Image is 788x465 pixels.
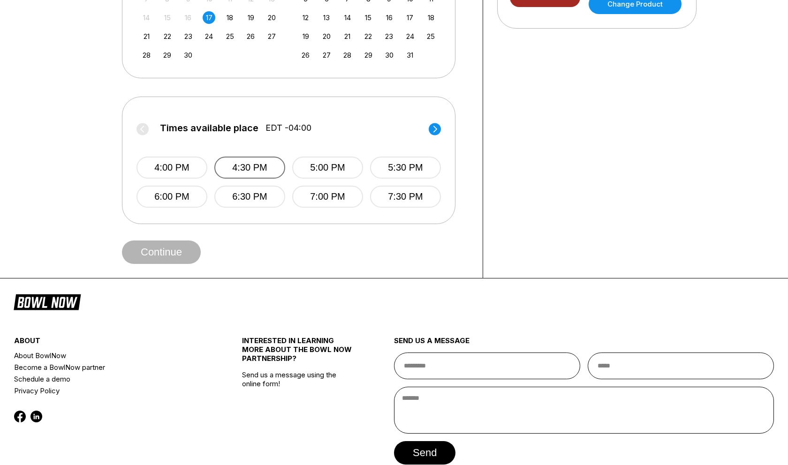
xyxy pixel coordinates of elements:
div: Choose Thursday, September 25th, 2025 [224,30,236,43]
div: Choose Sunday, October 26th, 2025 [299,49,312,61]
div: Choose Saturday, October 18th, 2025 [424,11,437,24]
div: Not available Sunday, September 14th, 2025 [140,11,153,24]
div: Choose Sunday, September 28th, 2025 [140,49,153,61]
div: Choose Tuesday, October 28th, 2025 [341,49,354,61]
div: Choose Wednesday, October 22nd, 2025 [362,30,375,43]
div: Choose Tuesday, September 23rd, 2025 [182,30,195,43]
button: 6:00 PM [136,186,207,208]
div: Choose Saturday, September 20th, 2025 [265,11,278,24]
div: Choose Friday, September 26th, 2025 [244,30,257,43]
div: Choose Thursday, October 30th, 2025 [383,49,395,61]
div: Choose Friday, October 24th, 2025 [404,30,417,43]
div: Not available Monday, September 15th, 2025 [161,11,174,24]
div: Choose Monday, October 13th, 2025 [320,11,333,24]
div: about [14,336,204,350]
div: Choose Friday, October 31st, 2025 [404,49,417,61]
button: 4:30 PM [214,157,285,179]
div: Not available Tuesday, September 16th, 2025 [182,11,195,24]
button: 7:00 PM [292,186,363,208]
div: Choose Thursday, October 16th, 2025 [383,11,395,24]
div: send us a message [394,336,774,352]
div: Choose Sunday, October 12th, 2025 [299,11,312,24]
div: Choose Friday, October 17th, 2025 [404,11,417,24]
div: Choose Sunday, October 19th, 2025 [299,30,312,43]
button: 7:30 PM [370,186,441,208]
div: Choose Thursday, October 23rd, 2025 [383,30,395,43]
button: 5:00 PM [292,157,363,179]
div: Choose Monday, September 29th, 2025 [161,49,174,61]
a: Become a BowlNow partner [14,361,204,373]
div: Choose Wednesday, September 24th, 2025 [203,30,215,43]
div: Choose Saturday, October 25th, 2025 [424,30,437,43]
div: Choose Wednesday, October 15th, 2025 [362,11,375,24]
a: About BowlNow [14,350,204,361]
a: Schedule a demo [14,373,204,385]
button: 5:30 PM [370,157,441,179]
div: Choose Friday, September 19th, 2025 [244,11,257,24]
div: Choose Sunday, September 21st, 2025 [140,30,153,43]
button: 6:30 PM [214,186,285,208]
div: Choose Saturday, September 27th, 2025 [265,30,278,43]
div: Choose Wednesday, September 17th, 2025 [203,11,215,24]
span: EDT -04:00 [265,123,311,133]
div: Choose Monday, September 22nd, 2025 [161,30,174,43]
div: INTERESTED IN LEARNING MORE ABOUT THE BOWL NOW PARTNERSHIP? [242,336,356,370]
button: 4:00 PM [136,157,207,179]
div: Choose Thursday, September 18th, 2025 [224,11,236,24]
span: Times available place [160,123,258,133]
button: send [394,441,455,465]
div: Choose Monday, October 20th, 2025 [320,30,333,43]
div: Choose Tuesday, October 14th, 2025 [341,11,354,24]
div: Choose Tuesday, October 21st, 2025 [341,30,354,43]
div: Choose Tuesday, September 30th, 2025 [182,49,195,61]
div: Choose Wednesday, October 29th, 2025 [362,49,375,61]
a: Privacy Policy [14,385,204,397]
div: Choose Monday, October 27th, 2025 [320,49,333,61]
